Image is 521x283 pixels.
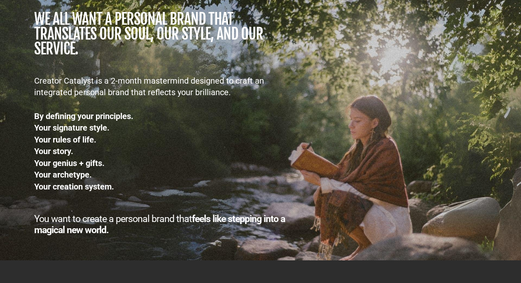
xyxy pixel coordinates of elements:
[34,123,110,133] b: Your signature style.
[34,135,96,145] b: Your rules of life.
[34,158,105,168] b: Your genius + gifts.
[34,111,133,121] b: By defining your principles.
[34,182,114,192] b: Your creation system.
[34,12,290,56] h1: we all want a personal brand that TRANSLATES our SOUL, OUR STYLE, AND OUR SERVICE.
[34,213,290,236] div: You want to create a personal brand that
[34,213,285,236] b: feels like stepping into a magical new world.
[34,75,290,193] div: Creator Catalyst is a 2-month mastermind designed to craft an integrated personal brand that refl...
[34,146,73,156] b: Your story.
[34,170,92,180] b: Your archetype.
